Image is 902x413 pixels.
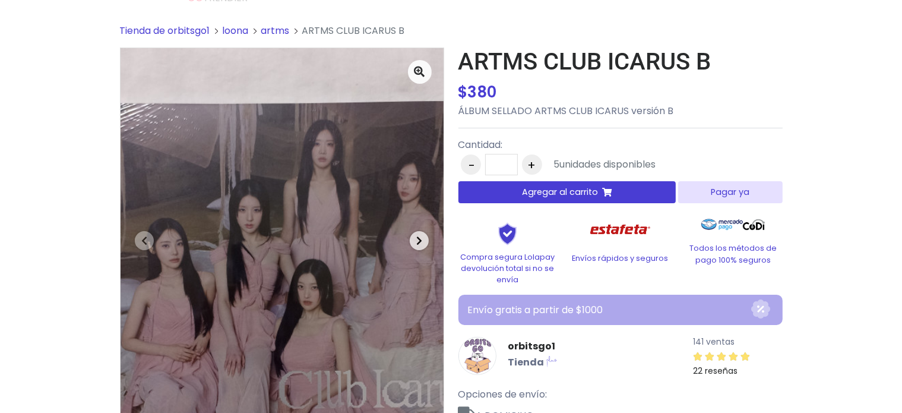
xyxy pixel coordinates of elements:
span: Opciones de envío: [458,387,547,401]
a: loona [223,24,249,37]
nav: breadcrumb [120,24,783,48]
span: 380 [468,81,497,103]
img: Lolapay Plus [545,354,559,368]
a: Tienda de orbitsgo1 [120,24,210,37]
button: - [461,155,481,175]
b: Tienda [508,356,545,370]
div: unidades disponibles [554,157,656,172]
span: Agregar al carrito [522,186,598,198]
span: ARTMS CLUB ICARUS B [302,24,405,37]
small: 141 ventas [694,336,735,348]
h1: ARTMS CLUB ICARUS B [458,48,783,76]
p: Compra segura Lolapay devolución total si no se envía [458,251,557,286]
p: Todos los métodos de pago 100% seguros [684,242,783,265]
span: 5 [554,157,560,171]
button: + [522,155,542,175]
img: Mercado Pago Logo [701,213,743,237]
p: Cantidad: [458,138,656,152]
a: 22 reseñas [694,349,783,378]
img: Estafeta Logo [581,213,660,247]
div: $ [458,81,783,104]
a: orbitsgo1 [508,339,559,354]
small: 22 reseñas [694,365,738,377]
p: ÁLBUM SELLADO ARTMS CLUB ICARUS versión B [458,104,783,118]
img: orbitsgo1 [458,337,496,375]
p: Envíos rápidos y seguros [571,253,670,264]
button: Agregar al carrito [458,181,676,203]
button: Pagar ya [678,181,782,203]
img: Shield [478,222,537,245]
p: Envío gratis a partir de $1000 [468,303,752,317]
div: 4.95 / 5 [694,349,751,364]
img: Codi Logo [743,213,765,237]
a: artms [261,24,290,37]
